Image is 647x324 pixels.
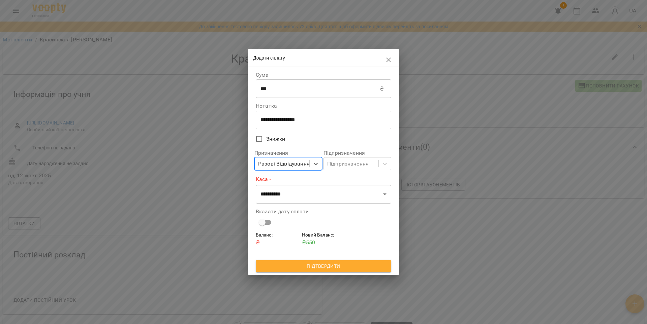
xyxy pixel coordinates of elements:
span: Додати сплату [253,55,285,61]
h6: Баланс : [256,231,299,239]
p: ₴ [256,239,299,247]
div: Підпризначення [327,160,369,168]
label: Каса [256,176,391,183]
p: ₴ [380,85,384,93]
label: Нотатка [256,103,391,109]
h6: Новий Баланс : [302,231,345,239]
p: ₴ 550 [302,239,345,247]
button: Підтвердити [256,260,391,272]
label: Вказати дату сплати [256,209,391,214]
div: Разові Відвідування [258,160,310,168]
label: Сума [256,72,391,78]
label: Підпризначення [323,150,391,156]
span: Підтвердити [261,262,386,270]
span: Знижки [266,135,285,143]
label: Призначення [254,150,322,156]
